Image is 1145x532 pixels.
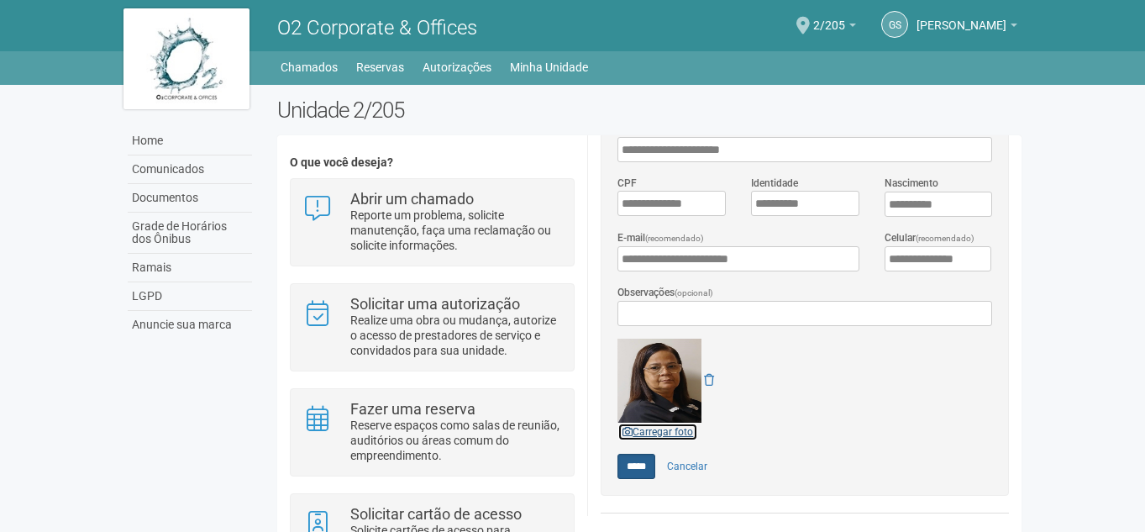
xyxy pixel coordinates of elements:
[350,418,561,463] p: Reserve espaços como salas de reunião, auditórios ou áreas comum do empreendimento.
[350,505,522,523] strong: Solicitar cartão de acesso
[617,230,704,246] label: E-mail
[303,192,561,253] a: Abrir um chamado Reporte um problema, solicite manutenção, faça uma reclamação ou solicite inform...
[751,176,798,191] label: Identidade
[350,190,474,208] strong: Abrir um chamado
[350,313,561,358] p: Realize uma obra ou mudança, autorize o acesso de prestadores de serviço e convidados para sua un...
[617,423,698,441] a: Carregar foto
[617,285,713,301] label: Observações
[303,297,561,358] a: Solicitar uma autorização Realize uma obra ou mudança, autorize o acesso de prestadores de serviç...
[510,55,588,79] a: Minha Unidade
[675,288,713,298] span: (opcional)
[885,176,938,191] label: Nascimento
[423,55,491,79] a: Autorizações
[281,55,338,79] a: Chamados
[645,234,704,243] span: (recomendado)
[128,254,252,282] a: Ramais
[885,230,974,246] label: Celular
[350,400,475,418] strong: Fazer uma reserva
[128,311,252,339] a: Anuncie sua marca
[704,373,714,387] a: Remover
[881,11,908,38] a: GS
[303,402,561,463] a: Fazer uma reserva Reserve espaços como salas de reunião, auditórios ou áreas comum do empreendime...
[128,155,252,184] a: Comunicados
[916,234,974,243] span: (recomendado)
[350,208,561,253] p: Reporte um problema, solicite manutenção, faça uma reclamação ou solicite informações.
[813,3,845,32] span: 2/205
[290,156,575,169] h4: O que você deseja?
[617,339,701,423] img: GetFile
[123,8,249,109] img: logo.jpg
[128,282,252,311] a: LGPD
[917,21,1017,34] a: [PERSON_NAME]
[277,97,1022,123] h2: Unidade 2/205
[128,127,252,155] a: Home
[277,16,477,40] span: O2 Corporate & Offices
[128,213,252,254] a: Grade de Horários dos Ônibus
[128,184,252,213] a: Documentos
[917,3,1006,32] span: Gilberto Stiebler Filho
[658,454,717,479] a: Cancelar
[350,295,520,313] strong: Solicitar uma autorização
[617,176,637,191] label: CPF
[356,55,404,79] a: Reservas
[813,21,856,34] a: 2/205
